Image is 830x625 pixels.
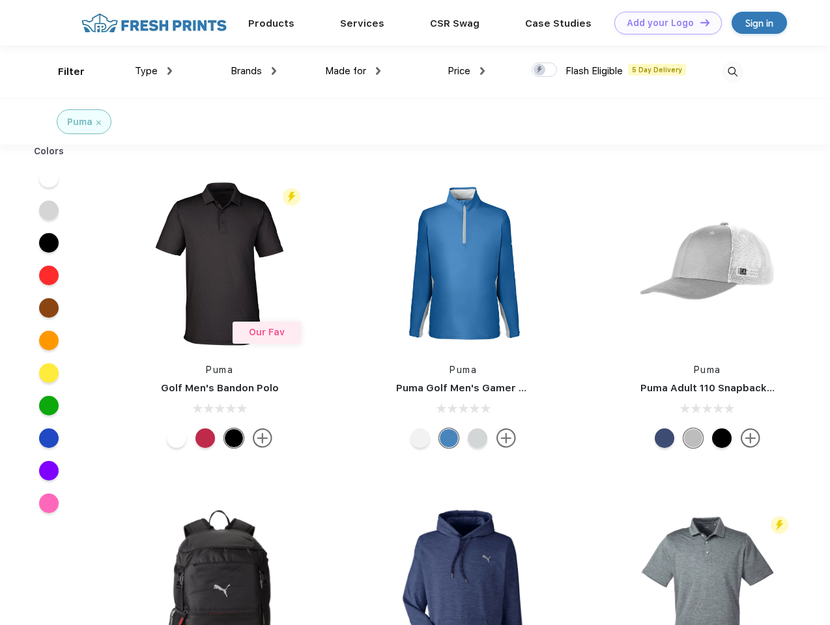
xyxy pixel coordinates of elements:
img: more.svg [253,428,272,448]
div: Colors [24,145,74,158]
a: Services [340,18,384,29]
img: func=resize&h=266 [621,177,794,350]
div: High Rise [468,428,487,448]
a: Puma [206,365,233,375]
img: dropdown.png [272,67,276,75]
span: Price [448,65,470,77]
img: desktop_search.svg [722,61,743,83]
a: CSR Swag [430,18,479,29]
div: Peacoat Qut Shd [655,428,674,448]
div: Ski Patrol [195,428,215,448]
img: func=resize&h=266 [133,177,306,350]
a: Golf Men's Bandon Polo [161,382,279,394]
div: Quarry with Brt Whit [683,428,703,448]
div: Bright White [410,428,430,448]
img: dropdown.png [376,67,380,75]
div: Bright White [167,428,186,448]
span: 5 Day Delivery [628,64,686,76]
a: Puma [450,365,477,375]
span: Type [135,65,158,77]
div: Puma [67,115,93,129]
div: Pma Blk Pma Blk [712,428,732,448]
a: Sign in [732,12,787,34]
span: Made for [325,65,366,77]
img: fo%20logo%202.webp [78,12,231,35]
img: flash_active_toggle.svg [283,188,300,206]
img: dropdown.png [480,67,485,75]
div: Sign in [745,16,773,31]
img: more.svg [741,428,760,448]
a: Puma Golf Men's Gamer Golf Quarter-Zip [396,382,602,394]
a: Puma [694,365,721,375]
div: Bright Cobalt [439,428,459,448]
img: func=resize&h=266 [377,177,550,350]
a: Products [248,18,294,29]
div: Add your Logo [627,18,694,29]
div: Puma Black [224,428,244,448]
img: dropdown.png [167,67,172,75]
span: Flash Eligible [565,65,623,77]
img: DT [700,19,709,26]
img: flash_active_toggle.svg [771,516,788,534]
img: filter_cancel.svg [96,120,101,125]
span: Our Fav [249,327,285,337]
img: more.svg [496,428,516,448]
div: Filter [58,64,85,79]
span: Brands [231,65,262,77]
